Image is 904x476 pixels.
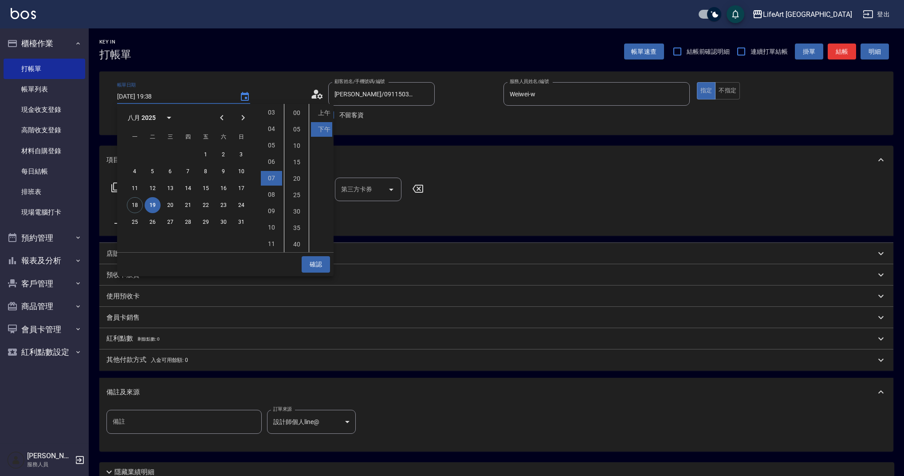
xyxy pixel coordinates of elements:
[4,249,85,272] button: 報表及分析
[99,264,893,286] div: 預收卡販賣
[261,187,282,202] li: 8 hours
[727,5,744,23] button: save
[286,204,307,219] li: 30 minutes
[128,113,156,123] div: 八月 2025
[127,197,143,213] button: 18
[751,47,788,56] span: 連續打單結帳
[261,220,282,235] li: 10 hours
[145,128,161,146] span: 星期二
[180,163,196,179] button: 7
[273,406,292,413] label: 訂單來源
[216,163,232,179] button: 9
[261,138,282,153] li: 5 hours
[99,146,893,174] div: 項目消費
[510,78,549,85] label: 服務人員姓名/編號
[749,5,856,24] button: LifeArt [GEOGRAPHIC_DATA]
[211,107,232,128] button: Previous month
[233,197,249,213] button: 24
[267,410,356,434] div: 設計師個人line@
[180,214,196,230] button: 28
[261,171,282,186] li: 7 hours
[145,214,161,230] button: 26
[233,180,249,196] button: 17
[286,139,307,153] li: 10 minutes
[180,128,196,146] span: 星期四
[162,180,178,196] button: 13
[106,270,140,280] p: 預收卡販賣
[339,111,364,120] span: 不留客資
[99,243,893,264] div: 店販銷售
[127,163,143,179] button: 4
[763,9,852,20] div: LifeArt [GEOGRAPHIC_DATA]
[127,214,143,230] button: 25
[145,197,161,213] button: 19
[234,86,255,107] button: Choose date, selected date is 2025-08-19
[216,180,232,196] button: 16
[198,128,214,146] span: 星期五
[233,128,249,146] span: 星期日
[117,82,136,88] label: 帳單日期
[180,197,196,213] button: 21
[11,8,36,19] img: Logo
[384,182,398,197] button: Open
[859,6,893,23] button: 登出
[311,106,332,120] li: 上午
[4,341,85,364] button: 紅利點數設定
[828,44,856,60] button: 結帳
[4,295,85,318] button: 商品管理
[4,182,85,202] a: 排班表
[198,197,214,213] button: 22
[158,107,180,128] button: calendar view is open, switch to year view
[4,59,85,79] a: 打帳單
[715,82,740,99] button: 不指定
[138,337,160,341] span: 剩餘點數: 0
[4,79,85,99] a: 帳單列表
[233,163,249,179] button: 10
[861,44,889,60] button: 明細
[162,163,178,179] button: 6
[216,128,232,146] span: 星期六
[795,44,823,60] button: 掛單
[198,163,214,179] button: 8
[4,272,85,295] button: 客戶管理
[4,141,85,161] a: 材料自購登錄
[286,188,307,202] li: 25 minutes
[216,214,232,230] button: 30
[27,460,72,468] p: 服務人員
[309,104,334,252] ul: Select meridiem
[162,197,178,213] button: 20
[334,78,385,85] label: 顧客姓名/手機號碼/編號
[4,120,85,140] a: 高階收支登錄
[233,147,249,163] button: 3
[697,82,716,99] button: 指定
[99,378,893,406] div: 備註及來源
[106,313,140,322] p: 會員卡銷售
[302,256,330,273] button: 確認
[117,89,231,104] input: YYYY/MM/DD hh:mm
[286,171,307,186] li: 20 minutes
[216,147,232,163] button: 2
[259,104,284,252] ul: Select hours
[198,180,214,196] button: 15
[7,451,25,469] img: Person
[127,180,143,196] button: 11
[4,226,85,250] button: 預約管理
[216,197,232,213] button: 23
[145,163,161,179] button: 5
[99,307,893,328] div: 會員卡銷售
[4,32,85,55] button: 櫃檯作業
[286,155,307,170] li: 15 minutes
[261,105,282,120] li: 3 hours
[162,128,178,146] span: 星期三
[106,388,140,397] p: 備註及來源
[261,204,282,218] li: 9 hours
[198,214,214,230] button: 29
[99,39,131,45] h2: Key In
[261,237,282,251] li: 11 hours
[311,122,332,137] li: 下午
[286,237,307,252] li: 40 minutes
[286,221,307,235] li: 35 minutes
[4,318,85,341] button: 會員卡管理
[99,328,893,349] div: 紅利點數剩餘點數: 0
[106,334,159,344] p: 紅利點數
